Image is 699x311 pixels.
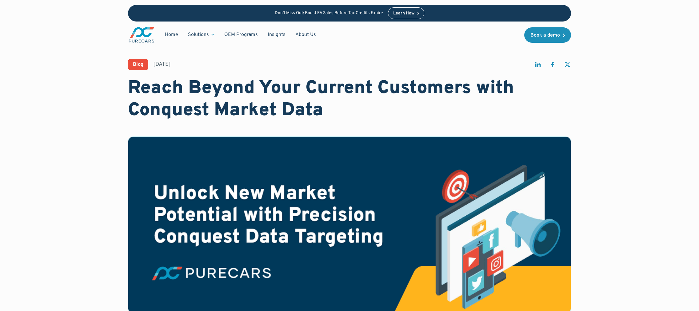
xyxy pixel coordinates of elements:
[183,29,219,41] div: Solutions
[564,61,571,71] a: share on twitter
[534,61,541,71] a: share on linkedin
[524,27,571,43] a: Book a demo
[263,29,290,41] a: Insights
[219,29,263,41] a: OEM Programs
[393,11,414,16] div: Learn How
[160,29,183,41] a: Home
[530,33,560,38] div: Book a demo
[153,61,171,68] div: [DATE]
[290,29,321,41] a: About Us
[128,77,571,122] h1: Reach Beyond Your Current Customers with Conquest Market Data
[128,26,155,43] img: purecars logo
[128,26,155,43] a: main
[188,31,209,38] div: Solutions
[275,11,383,16] p: Don’t Miss Out: Boost EV Sales Before Tax Credits Expire
[388,7,425,19] a: Learn How
[133,62,143,67] div: Blog
[549,61,556,71] a: share on facebook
